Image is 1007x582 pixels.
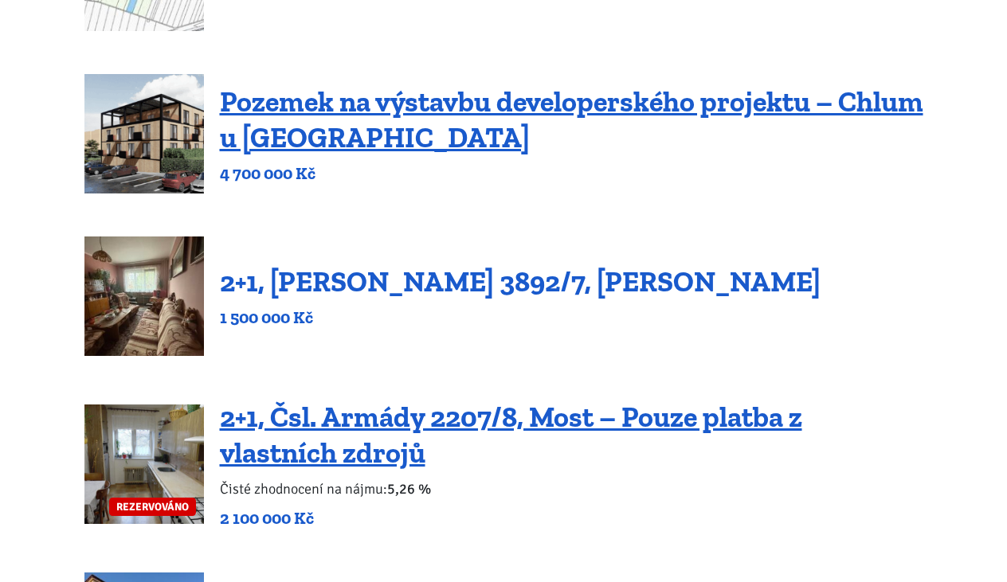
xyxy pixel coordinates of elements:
a: REZERVOVÁNO [84,404,204,524]
a: 2+1, Čsl. Armády 2207/8, Most – Pouze platba z vlastních zdrojů [220,400,802,470]
a: Pozemek na výstavbu developerského projektu – Chlum u [GEOGRAPHIC_DATA] [220,84,923,154]
p: 4 700 000 Kč [220,162,923,185]
a: 2+1, [PERSON_NAME] 3892/7, [PERSON_NAME] [220,264,821,299]
p: Čisté zhodnocení na nájmu: [220,478,923,500]
p: 1 500 000 Kč [220,307,821,329]
p: 2 100 000 Kč [220,507,923,529]
span: REZERVOVÁNO [109,498,196,516]
b: 5,26 % [387,480,431,498]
